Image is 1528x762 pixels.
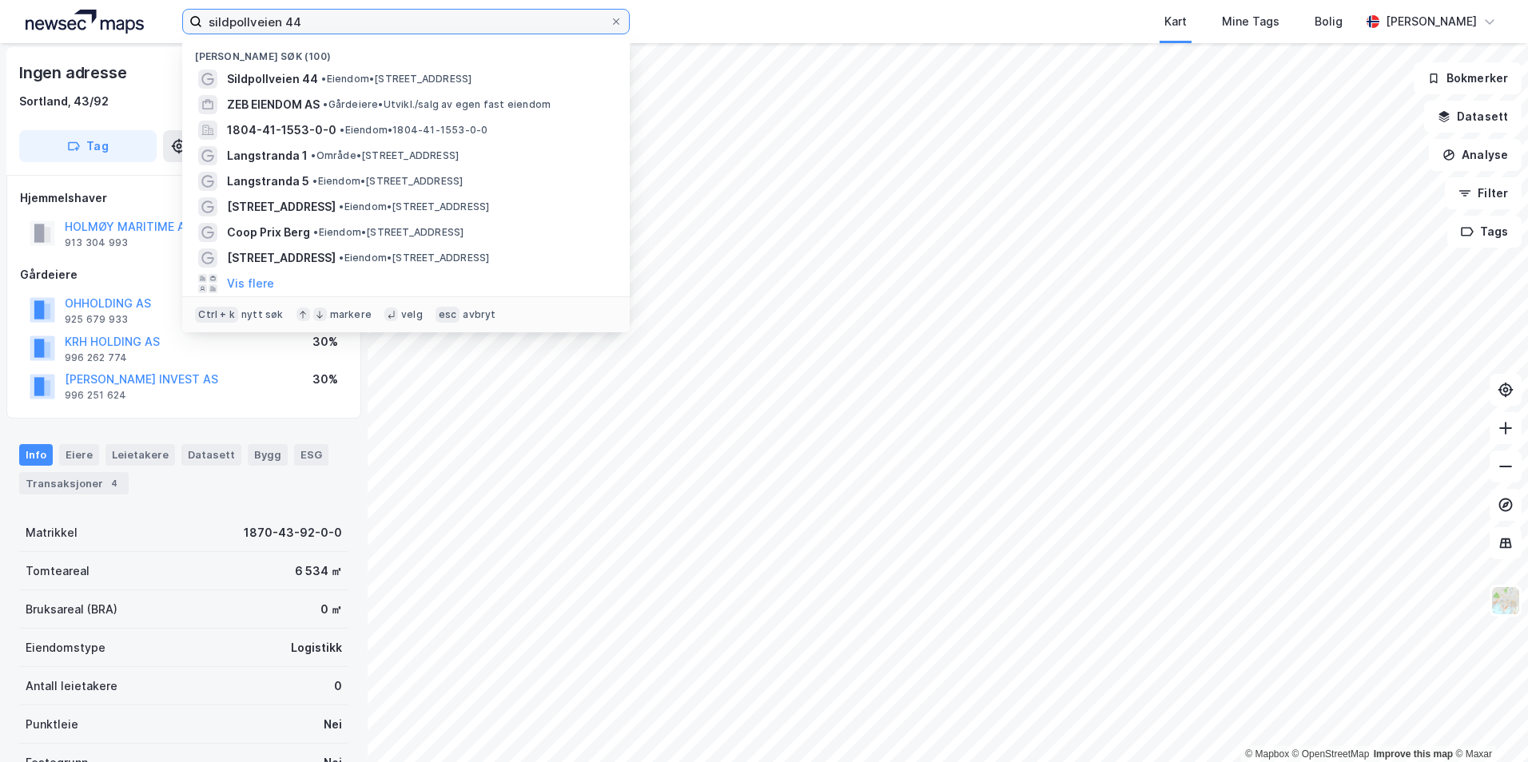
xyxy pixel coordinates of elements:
[321,73,472,85] span: Eiendom • [STREET_ADDRESS]
[312,175,463,188] span: Eiendom • [STREET_ADDRESS]
[312,332,338,351] div: 30%
[330,308,372,321] div: markere
[227,69,318,89] span: Sildpollveien 44
[436,307,460,323] div: esc
[340,124,344,136] span: •
[106,475,122,491] div: 4
[19,444,53,465] div: Info
[1448,685,1528,762] div: Kontrollprogram for chat
[1222,12,1279,31] div: Mine Tags
[311,149,316,161] span: •
[323,98,328,110] span: •
[340,124,487,137] span: Eiendom • 1804-41-1553-0-0
[1445,177,1522,209] button: Filter
[248,444,288,465] div: Bygg
[26,638,105,657] div: Eiendomstype
[1490,585,1521,616] img: Z
[1315,12,1343,31] div: Bolig
[1447,216,1522,248] button: Tags
[294,444,328,465] div: ESG
[227,223,310,242] span: Coop Prix Berg
[227,95,320,114] span: ZEB EIENDOM AS
[313,226,464,239] span: Eiendom • [STREET_ADDRESS]
[202,10,610,34] input: Søk på adresse, matrikkel, gårdeiere, leietakere eller personer
[59,444,99,465] div: Eiere
[295,562,342,581] div: 6 534 ㎡
[65,351,127,364] div: 996 262 774
[227,248,336,268] span: [STREET_ADDRESS]
[1429,139,1522,171] button: Analyse
[324,715,342,734] div: Nei
[65,389,126,402] div: 996 251 624
[227,197,336,216] span: [STREET_ADDRESS]
[312,370,338,389] div: 30%
[26,523,78,542] div: Matrikkel
[321,73,326,85] span: •
[313,226,318,238] span: •
[1245,748,1289,760] a: Mapbox
[19,130,157,162] button: Tag
[20,265,348,284] div: Gårdeiere
[26,10,144,34] img: logo.a4113a55bc3d86da70a041830d287a7e.svg
[19,472,129,494] div: Transaksjoner
[19,60,129,85] div: Ingen adresse
[26,600,117,619] div: Bruksareal (BRA)
[26,715,78,734] div: Punktleie
[65,236,128,249] div: 913 304 993
[1424,101,1522,133] button: Datasett
[291,638,342,657] div: Logistikk
[334,677,342,696] div: 0
[1164,12,1187,31] div: Kart
[323,98,551,111] span: Gårdeiere • Utvikl./salg av egen fast eiendom
[227,146,308,165] span: Langstranda 1
[227,172,309,191] span: Langstranda 5
[65,313,128,326] div: 925 679 933
[26,677,117,696] div: Antall leietakere
[463,308,495,321] div: avbryt
[227,274,274,293] button: Vis flere
[339,252,344,264] span: •
[1386,12,1477,31] div: [PERSON_NAME]
[1448,685,1528,762] iframe: Chat Widget
[181,444,241,465] div: Datasett
[320,600,342,619] div: 0 ㎡
[20,189,348,208] div: Hjemmelshaver
[195,307,238,323] div: Ctrl + k
[1374,748,1453,760] a: Improve this map
[244,523,342,542] div: 1870-43-92-0-0
[26,562,90,581] div: Tomteareal
[339,200,489,213] span: Eiendom • [STREET_ADDRESS]
[19,92,109,111] div: Sortland, 43/92
[105,444,175,465] div: Leietakere
[227,121,336,140] span: 1804-41-1553-0-0
[311,149,459,162] span: Område • [STREET_ADDRESS]
[241,308,284,321] div: nytt søk
[1292,748,1370,760] a: OpenStreetMap
[1414,62,1522,94] button: Bokmerker
[312,175,317,187] span: •
[401,308,423,321] div: velg
[339,252,489,264] span: Eiendom • [STREET_ADDRESS]
[339,200,344,212] span: •
[182,38,630,66] div: [PERSON_NAME] søk (100)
